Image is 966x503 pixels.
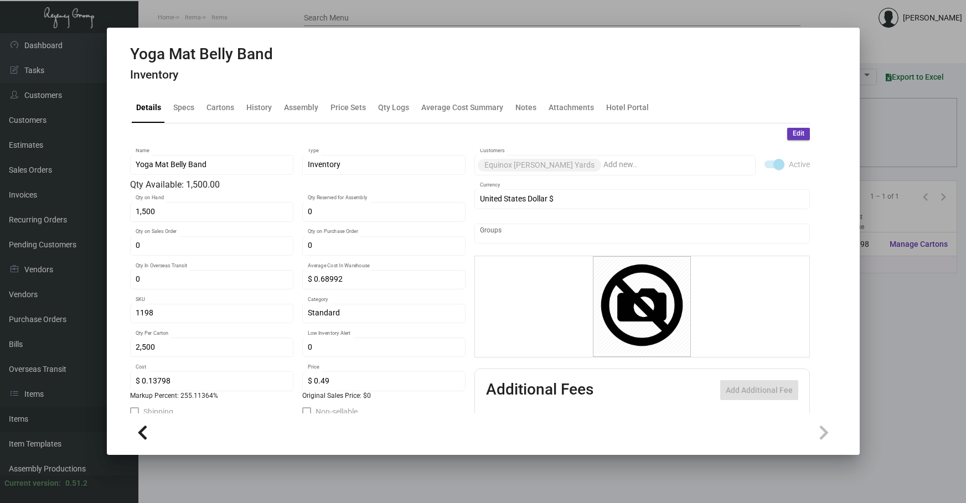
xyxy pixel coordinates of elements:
div: Details [136,102,161,113]
div: Assembly [284,102,318,113]
div: Specs [173,102,194,113]
span: Active [789,158,810,171]
div: Cartons [206,102,234,113]
div: Attachments [549,102,594,113]
button: Edit [787,128,810,140]
button: Add Additional Fee [720,380,798,400]
div: Current version: [4,478,61,489]
div: Qty Available: 1,500.00 [130,178,466,191]
input: Add new.. [603,160,750,169]
h2: Additional Fees [486,380,593,400]
span: Add Additional Fee [726,386,793,395]
div: History [246,102,272,113]
div: Price Sets [330,102,366,113]
span: Shipping [143,405,173,418]
div: 0.51.2 [65,478,87,489]
mat-chip: Equinox [PERSON_NAME] Yards [478,159,601,172]
input: Add new.. [480,229,804,238]
div: Notes [515,102,536,113]
span: Non-sellable [316,405,358,418]
div: Average Cost Summary [421,102,503,113]
div: Qty Logs [378,102,409,113]
h2: Yoga Mat Belly Band [130,45,273,64]
div: Hotel Portal [606,102,649,113]
span: Edit [793,129,804,138]
h4: Inventory [130,68,273,82]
